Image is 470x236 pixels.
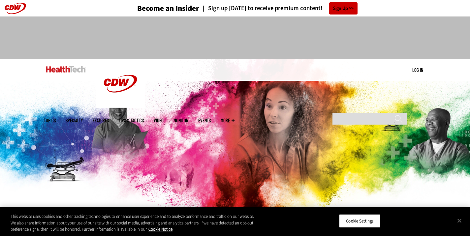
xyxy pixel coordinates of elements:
a: Sign Up [329,2,358,15]
a: Tips & Tactics [119,118,144,123]
div: User menu [412,67,423,74]
a: CDW [96,103,145,110]
a: Become an Insider [112,5,199,12]
span: Specialty [66,118,83,123]
a: Log in [412,67,423,73]
span: Topics [44,118,56,123]
button: Cookie Settings [339,214,380,228]
a: More information about your privacy [148,226,172,232]
span: More [221,118,235,123]
div: This website uses cookies and other tracking technologies to enhance user experience and to analy... [11,213,259,233]
a: Video [154,118,164,123]
a: MonITor [173,118,188,123]
a: Features [93,118,109,123]
h3: Become an Insider [137,5,199,12]
iframe: advertisement [115,23,355,53]
a: Events [198,118,211,123]
img: Home [96,59,145,108]
img: Home [46,66,86,73]
button: Close [452,213,467,228]
a: Sign up [DATE] to receive premium content! [199,5,323,12]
